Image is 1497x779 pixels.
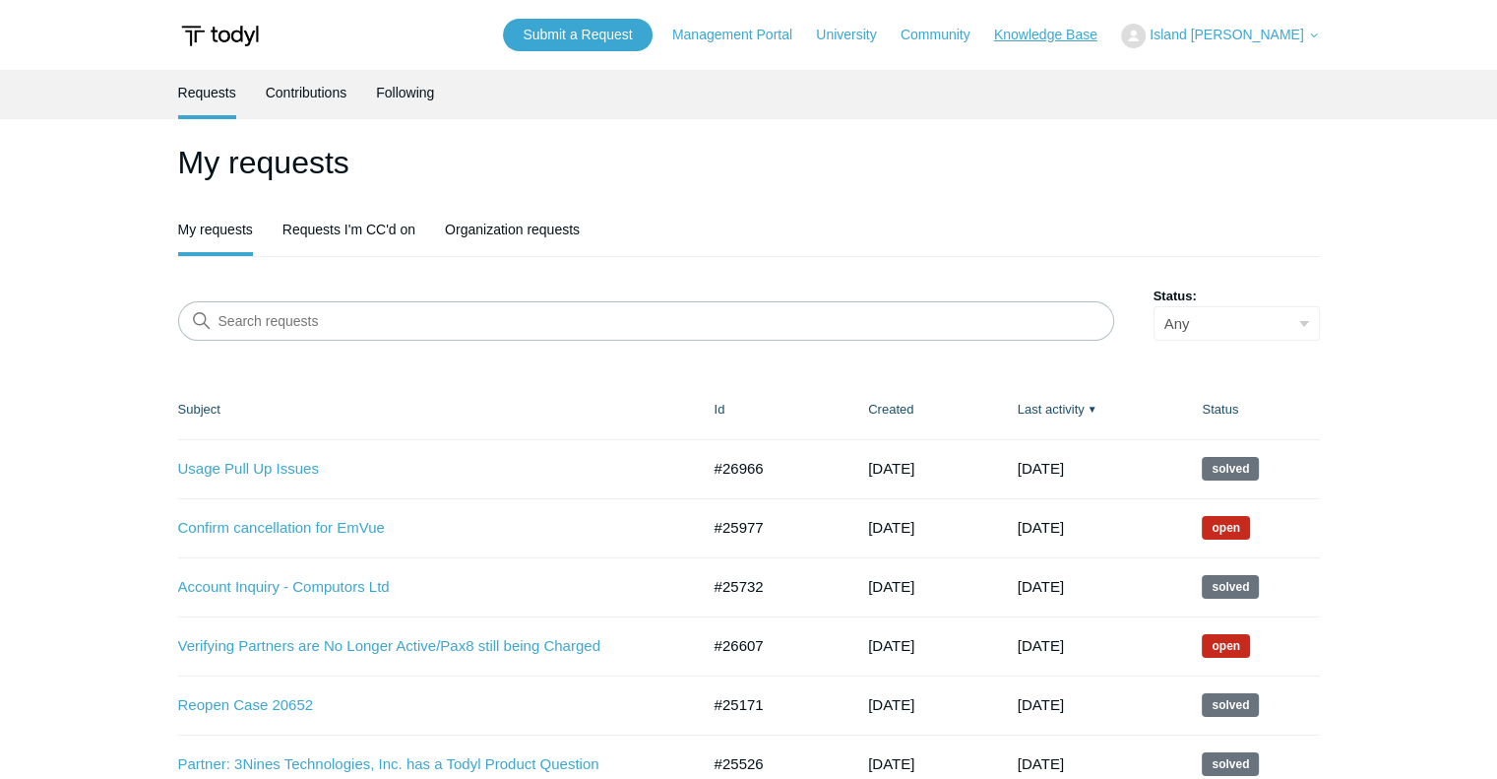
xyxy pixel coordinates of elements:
[1018,578,1064,595] time: 08/04/2025, 02:01
[1202,634,1250,658] span: We are working on a response for you
[178,694,670,717] a: Reopen Case 20652
[178,207,253,252] a: My requests
[868,578,914,595] time: 06/26/2025, 22:37
[503,19,652,51] a: Submit a Request
[1202,457,1259,481] span: This request has been solved
[1018,402,1085,417] a: Last activity▼
[695,557,849,617] td: #25732
[695,498,849,557] td: #25977
[695,439,849,498] td: #26966
[178,139,1320,186] h1: My requests
[178,458,670,481] a: Usage Pull Up Issues
[695,676,849,735] td: #25171
[1202,516,1250,540] span: We are working on a response for you
[1202,693,1259,717] span: This request has been solved
[1202,575,1259,599] span: This request has been solved
[376,70,434,115] a: Following
[695,380,849,439] th: Id
[1154,287,1320,306] label: Status:
[445,207,580,252] a: Organization requests
[1202,752,1259,776] span: This request has been solved
[1182,380,1319,439] th: Status
[868,755,914,772] time: 06/17/2025, 16:27
[178,576,670,599] a: Account Inquiry - Computors Ltd
[1121,24,1319,48] button: Island [PERSON_NAME]
[868,402,913,417] a: Created
[178,753,670,776] a: Partner: 3Nines Technologies, Inc. has a Todyl Product Question
[1088,402,1097,417] span: ▼
[178,18,262,54] img: Todyl Support Center Help Center home page
[1150,27,1303,42] span: Island [PERSON_NAME]
[868,460,914,477] time: 08/01/2025, 21:38
[868,637,914,654] time: 07/21/2025, 21:49
[1018,460,1064,477] time: 08/31/2025, 23:02
[816,25,896,45] a: University
[178,517,670,540] a: Confirm cancellation for EmVue
[178,70,236,115] a: Requests
[1018,755,1064,772] time: 07/18/2025, 02:01
[282,207,415,252] a: Requests I'm CC'd on
[868,519,914,536] time: 07/07/2025, 22:43
[901,25,990,45] a: Community
[695,617,849,676] td: #26607
[1018,696,1064,713] time: 07/21/2025, 22:02
[1018,519,1064,536] time: 08/06/2025, 14:02
[1018,637,1064,654] time: 07/31/2025, 00:02
[994,25,1117,45] a: Knowledge Base
[266,70,347,115] a: Contributions
[868,696,914,713] time: 05/29/2025, 13:59
[672,25,812,45] a: Management Portal
[178,635,670,658] a: Verifying Partners are No Longer Active/Pax8 still being Charged
[178,301,1114,341] input: Search requests
[178,380,695,439] th: Subject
